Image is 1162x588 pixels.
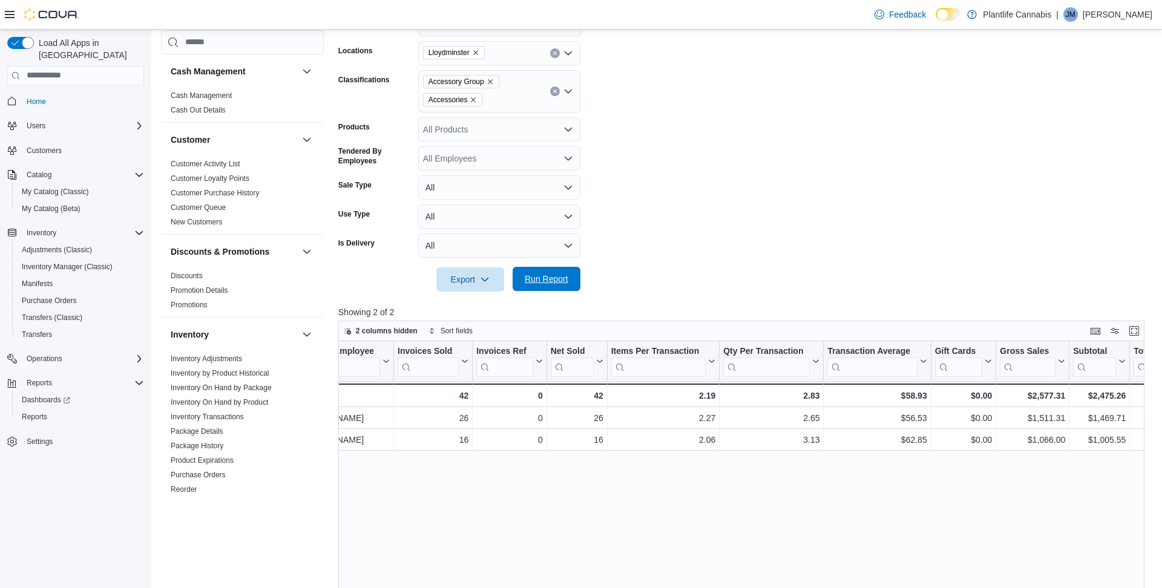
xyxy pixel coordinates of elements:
a: Cash Management [171,91,232,100]
button: Invoices Sold [398,345,468,376]
span: Inventory Transactions [171,412,244,422]
span: Purchase Orders [17,293,144,308]
div: Totals [294,388,390,403]
span: Inventory Adjustments [171,354,242,364]
button: Catalog [2,166,149,183]
a: Reports [17,410,52,424]
span: Sort fields [441,326,473,336]
span: Lloydminster [428,47,470,59]
span: My Catalog (Classic) [17,185,144,199]
span: Load All Apps in [GEOGRAPHIC_DATA] [34,37,144,61]
button: Open list of options [563,125,573,134]
label: Products [338,122,370,132]
span: Accessory Group [423,75,499,88]
button: Reports [2,374,149,391]
div: Janet Minty [1063,7,1078,22]
a: Customer Queue [171,203,226,212]
span: Home [22,94,144,109]
button: Reports [22,376,57,390]
button: Catalog [22,168,56,182]
div: $1,511.31 [1000,411,1065,425]
span: Operations [22,351,144,366]
span: Customers [27,146,62,155]
span: Discounts [171,271,203,281]
button: Reports [12,408,149,425]
button: Enter fullscreen [1127,324,1141,338]
div: 2.65 [723,411,819,425]
button: Transaction Average [827,345,927,376]
div: 0 [476,388,542,403]
span: Manifests [22,279,53,289]
button: Inventory [300,327,314,342]
a: Inventory by Product Historical [171,369,269,377]
div: [PERSON_NAME] [294,411,390,425]
button: Qty Per Transaction [723,345,819,376]
div: 2.83 [723,388,819,403]
label: Use Type [338,209,370,219]
button: Home [2,93,149,110]
div: 26 [551,411,603,425]
a: My Catalog (Classic) [17,185,94,199]
a: Package Details [171,427,223,436]
span: Purchase Orders [171,470,226,480]
div: Cash Management [161,88,324,122]
span: Operations [27,354,62,364]
button: Manifests [12,275,149,292]
button: All [418,204,580,229]
button: Invoices Ref [476,345,542,376]
button: Clear input [550,48,560,58]
a: Adjustments (Classic) [17,243,97,257]
a: Dashboards [12,391,149,408]
span: Promotion Details [171,286,228,295]
span: Export [444,267,497,292]
span: New Customers [171,217,222,227]
button: Remove Lloydminster from selection in this group [472,49,479,56]
a: Inventory Transactions [171,413,244,421]
span: Inventory Manager (Classic) [22,262,113,272]
div: Invoices Sold [398,345,459,376]
span: 2 columns hidden [356,326,418,336]
span: Inventory Manager (Classic) [17,260,144,274]
button: Customer [300,132,314,147]
div: Gift Card Sales [934,345,982,376]
div: $56.53 [827,411,927,425]
button: My Catalog (Classic) [12,183,149,200]
span: Home [27,97,46,106]
div: $0.00 [934,388,992,403]
div: Qty Per Transaction [723,345,810,376]
a: Discounts [171,272,203,280]
a: Customer Loyalty Points [171,174,249,183]
a: Transfers (Classic) [17,310,87,325]
img: Cova [24,8,79,21]
div: $58.93 [827,388,927,403]
div: 3.13 [723,433,819,447]
span: Accessories [423,93,483,106]
span: My Catalog (Beta) [22,204,80,214]
button: Discounts & Promotions [300,244,314,259]
button: Customers [2,142,149,159]
div: 2.27 [611,411,716,425]
a: Customer Purchase History [171,189,260,197]
a: Customers [22,143,67,158]
span: Users [27,121,45,131]
span: Dashboards [22,395,70,405]
a: Inventory On Hand by Product [171,398,268,407]
div: Items Per Transaction [611,345,706,376]
button: Gross Sales [1000,345,1065,376]
button: Items Per Transaction [611,345,715,376]
span: Reports [17,410,144,424]
button: Users [22,119,50,133]
div: Transaction Average [827,345,917,376]
span: Dashboards [17,393,144,407]
button: Inventory [171,328,297,341]
p: [PERSON_NAME] [1083,7,1152,22]
button: Inventory [22,226,61,240]
div: 16 [398,433,468,447]
div: 0 [476,411,542,425]
span: My Catalog (Classic) [22,187,89,197]
span: Run Report [525,273,568,285]
button: 2 columns hidden [339,324,422,338]
div: Gift Cards [934,345,982,357]
span: Reports [22,376,144,390]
